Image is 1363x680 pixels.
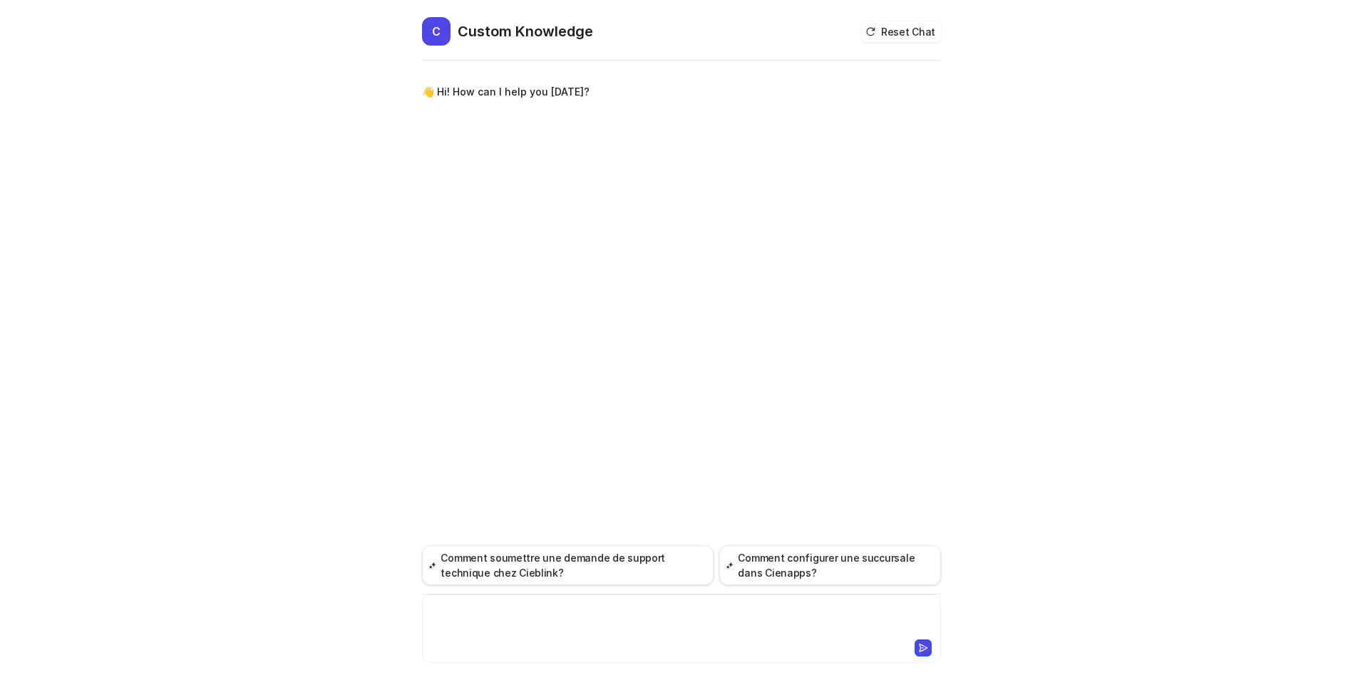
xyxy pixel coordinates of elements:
[458,21,593,41] h2: Custom Knowledge
[719,545,941,585] button: Comment configurer une succursale dans Cienapps?
[422,17,451,46] span: C
[422,545,714,585] button: Comment soumettre une demande de support technique chez Cieblink?
[861,21,941,42] button: Reset Chat
[422,83,590,101] p: 👋 Hi! How can I help you [DATE]?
